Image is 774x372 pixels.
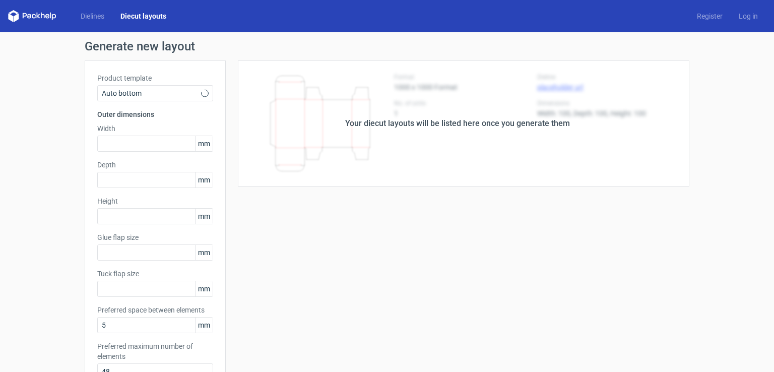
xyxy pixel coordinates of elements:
span: mm [195,136,213,151]
label: Depth [97,160,213,170]
h3: Outer dimensions [97,109,213,119]
label: Glue flap size [97,232,213,242]
span: mm [195,209,213,224]
span: Auto bottom [102,88,201,98]
label: Preferred space between elements [97,305,213,315]
a: Diecut layouts [112,11,174,21]
a: Log in [731,11,766,21]
a: Register [689,11,731,21]
label: Preferred maximum number of elements [97,341,213,361]
label: Product template [97,73,213,83]
span: mm [195,281,213,296]
div: Your diecut layouts will be listed here once you generate them [345,117,570,130]
span: mm [195,245,213,260]
label: Height [97,196,213,206]
span: mm [195,172,213,188]
label: Tuck flap size [97,269,213,279]
h1: Generate new layout [85,40,689,52]
label: Width [97,123,213,134]
span: mm [195,318,213,333]
a: Dielines [73,11,112,21]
